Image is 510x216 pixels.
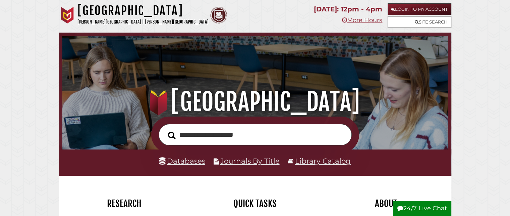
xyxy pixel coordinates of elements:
[342,16,382,24] a: More Hours
[70,87,440,117] h1: [GEOGRAPHIC_DATA]
[159,157,205,165] a: Databases
[326,198,446,209] h2: About
[77,18,209,26] p: [PERSON_NAME][GEOGRAPHIC_DATA] | [PERSON_NAME][GEOGRAPHIC_DATA]
[168,131,176,139] i: Search
[77,3,209,18] h1: [GEOGRAPHIC_DATA]
[220,157,280,165] a: Journals By Title
[195,198,316,209] h2: Quick Tasks
[64,198,185,209] h2: Research
[388,3,451,15] a: Login to My Account
[388,16,451,28] a: Site Search
[210,7,227,24] img: Calvin Theological Seminary
[295,157,351,165] a: Library Catalog
[165,129,179,141] button: Search
[59,7,76,24] img: Calvin University
[314,3,382,15] p: [DATE]: 12pm - 4pm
